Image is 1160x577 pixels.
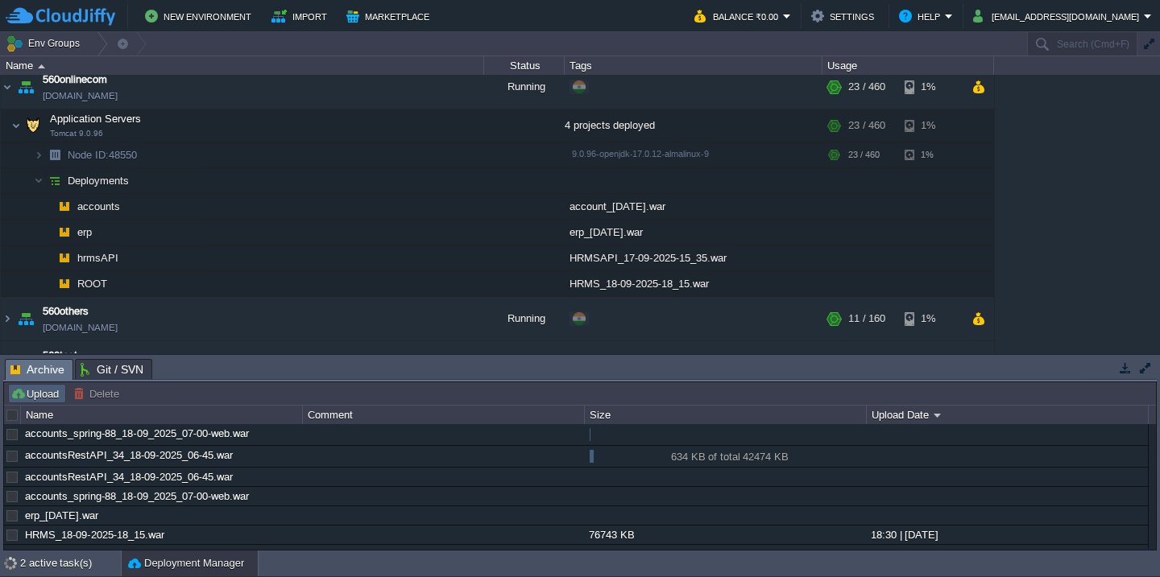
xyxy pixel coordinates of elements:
div: 18:30 | [DATE] [867,525,1147,544]
span: Archive [10,360,64,380]
a: [DOMAIN_NAME] [43,88,118,104]
img: AMDAwAAAACH5BAEAAAAALAAAAAABAAEAAAICRAEAOw== [34,142,43,167]
img: AMDAwAAAACH5BAEAAAAALAAAAAABAAEAAAICRAEAOw== [1,297,14,340]
div: account_[DATE].war [565,194,822,219]
div: Usage [823,56,993,75]
img: AMDAwAAAACH5BAEAAAAALAAAAAABAAEAAAICRAEAOw== [43,194,53,219]
div: 1% [905,109,957,142]
div: 4 projects deployed [565,109,822,142]
div: Running [484,341,565,385]
button: Env Groups [6,32,85,55]
img: AMDAwAAAACH5BAEAAAAALAAAAAABAAEAAAICRAEAOw== [1,341,14,385]
img: CloudJiffy [6,6,115,27]
div: Size [586,406,866,424]
div: erp_[DATE].war [565,220,822,245]
img: AMDAwAAAACH5BAEAAAAALAAAAAABAAEAAAICRAEAOw== [14,65,37,109]
img: AMDAwAAAACH5BAEAAAAALAAAAAABAAEAAAICRAEAOw== [53,271,76,296]
button: Marketplace [346,6,434,26]
div: 76743 KB [585,525,865,544]
div: accounts_spring-88_18-09_2025_07-00-web.war [21,487,301,505]
div: Name [22,406,302,424]
img: AMDAwAAAACH5BAEAAAAALAAAAAABAAEAAAICRAEAOw== [53,194,76,219]
div: Running [484,297,565,340]
span: Git / SVN [81,360,143,379]
a: Deployments [66,174,131,188]
a: 560others [43,303,89,319]
div: Upload Date [868,406,1148,424]
button: Import [271,6,332,26]
div: Tags [565,56,822,75]
div: Status [485,56,564,75]
img: AMDAwAAAACH5BAEAAAAALAAAAAABAAEAAAICRAEAOw== [34,168,43,193]
div: HRMS_18-09-2025-18_15.war [565,271,822,296]
a: accounts_spring-87_17-09_2025_07-10-web.war [25,548,249,560]
button: Upload [10,386,64,401]
img: AMDAwAAAACH5BAEAAAAALAAAAAABAAEAAAICRAEAOw== [43,220,53,245]
div: 1% [905,297,957,340]
div: 1% [905,142,957,167]
div: accountsRestAPI_34_18-09-2025_06-45.war [21,468,301,486]
div: 23 / 460 [848,65,885,109]
img: AMDAwAAAACH5BAEAAAAALAAAAAABAAEAAAICRAEAOw== [43,245,53,270]
div: 20:13 | [DATE] [867,545,1147,563]
button: Balance ₹0.00 [694,6,783,26]
button: New Environment [145,6,256,26]
div: 2 active task(s) [20,550,121,576]
div: 3 / 16 [848,341,874,385]
div: 1% [905,65,957,109]
a: erp [76,225,94,239]
div: 11 / 160 [848,297,885,340]
span: Application Servers [48,112,143,126]
div: accountsRestAPI_34_18-09-2025_06-45.war [21,446,301,464]
div: 634 KB of total 42474 KB [594,450,866,468]
button: Settings [811,6,879,26]
div: accounts_spring-88_18-09_2025_07-00-web.war [21,424,301,443]
a: [DOMAIN_NAME] [43,319,118,336]
span: 48550 [66,148,139,162]
a: hrmsAPI [76,251,121,265]
div: 23 / 460 [848,109,885,142]
div: 23 / 460 [848,142,880,167]
a: Application ServersTomcat 9.0.96 [48,113,143,125]
img: AMDAwAAAACH5BAEAAAAALAAAAAABAAEAAAICRAEAOw== [14,341,37,385]
button: Delete [73,386,124,401]
a: accounts [76,200,122,213]
a: Node ID:48550 [66,148,139,162]
img: AMDAwAAAACH5BAEAAAAALAAAAAABAAEAAAICRAEAOw== [53,220,76,245]
div: erp_[DATE].war [21,506,301,525]
img: AMDAwAAAACH5BAEAAAAALAAAAAABAAEAAAICRAEAOw== [11,109,21,142]
img: AMDAwAAAACH5BAEAAAAALAAAAAABAAEAAAICRAEAOw== [1,65,14,109]
a: ROOT [76,277,110,291]
img: AMDAwAAAACH5BAEAAAAALAAAAAABAAEAAAICRAEAOw== [38,64,45,68]
img: AMDAwAAAACH5BAEAAAAALAAAAAABAAEAAAICRAEAOw== [14,297,37,340]
button: Help [899,6,945,26]
div: HRMSAPI_17-09-2025-15_35.war [565,245,822,270]
div: Running [484,65,565,109]
span: Tomcat 9.0.96 [50,129,103,138]
span: 9.0.96-openjdk-17.0.12-almalinux-9 [572,149,709,159]
a: 560onlinecom [43,72,107,88]
div: Name [2,56,483,75]
div: Comment [304,406,584,424]
img: AMDAwAAAACH5BAEAAAAALAAAAAABAAEAAAICRAEAOw== [22,109,44,142]
a: HRMS_18-09-2025-18_15.war [25,529,164,541]
button: Deployment Manager [128,555,244,571]
div: 67421 KB [585,545,865,563]
img: AMDAwAAAACH5BAEAAAAALAAAAAABAAEAAAICRAEAOw== [43,142,66,167]
img: AMDAwAAAACH5BAEAAAAALAAAAAABAAEAAAICRAEAOw== [43,168,66,193]
a: 560test [43,348,77,364]
img: AMDAwAAAACH5BAEAAAAALAAAAAABAAEAAAICRAEAOw== [53,245,76,270]
button: [EMAIL_ADDRESS][DOMAIN_NAME] [973,6,1144,26]
img: AMDAwAAAACH5BAEAAAAALAAAAAABAAEAAAICRAEAOw== [43,271,53,296]
span: Node ID: [68,149,109,161]
div: 634 KB of total 42474 KB [594,451,866,468]
div: 2% [905,341,957,385]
